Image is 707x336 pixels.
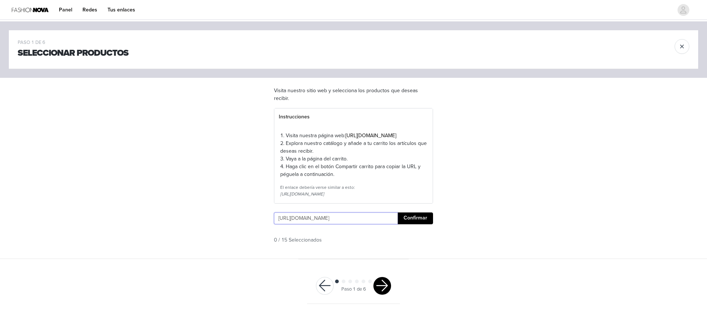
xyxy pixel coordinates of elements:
img: Logotipo de Fashion Nova [12,1,49,18]
font: Panel [59,7,72,13]
a: Tus enlaces [103,1,140,18]
font: 1. Visita nuestra página web: [280,132,345,139]
font: Instrucciones [279,114,310,120]
div: Instrucciones [274,108,433,125]
button: Confirmar [398,212,433,224]
div: avatar [680,4,687,16]
font: [URL][DOMAIN_NAME] [280,191,324,197]
font: PASO 1 DE 6 [18,39,45,45]
font: 0 / 15 Seleccionados [274,237,322,243]
font: Tus enlaces [108,7,135,13]
font: Redes [82,7,97,13]
a: Redes [78,1,102,18]
font: Paso 1 de 6 [341,286,366,292]
a: Panel [54,1,77,18]
input: URL de pago [274,212,398,224]
font: El enlace debería verse similar a esto: [280,185,355,190]
font: Visita nuestro sitio web y selecciona los productos que deseas recibir. [274,87,418,101]
font: 2. Explora nuestro catálogo y añade a tu carrito los artículos que deseas recibir. [280,140,427,154]
font: 4. Haga clic en el botón Compartir carrito para copiar la URL y péguela a continuación. [280,163,421,177]
font: Seleccionar productos [18,48,129,58]
font: 3. Vaya a la página del carrito. [280,156,348,162]
a: [URL][DOMAIN_NAME] [345,132,396,139]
